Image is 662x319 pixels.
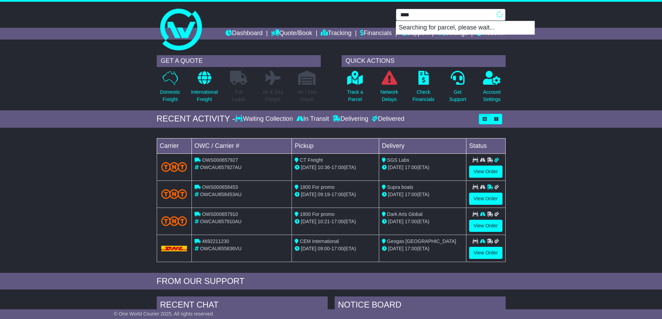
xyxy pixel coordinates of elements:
[469,247,502,259] a: View Order
[160,89,180,103] p: Domestic Freight
[388,192,403,197] span: [DATE]
[405,192,417,197] span: 17:00
[332,165,344,170] span: 17:00
[318,165,330,170] span: 10:36
[295,245,376,252] div: - (ETA)
[202,184,238,190] span: OWS000658453
[300,157,323,163] span: CT Freight
[191,89,218,103] p: International Freight
[157,138,191,153] td: Carrier
[200,219,242,224] span: OWCAU657910AU
[230,89,247,103] p: Full Loads
[380,70,398,107] a: NetworkDelays
[161,189,187,199] img: TNT_Domestic.png
[157,114,235,124] div: RECENT ACTIVITY -
[300,238,339,244] span: CEM International
[331,115,370,123] div: Delivering
[318,219,330,224] span: 10:21
[382,218,463,225] div: (ETA)
[388,219,403,224] span: [DATE]
[387,184,414,190] span: Supra boats
[301,246,316,251] span: [DATE]
[300,211,335,217] span: 1800 For promo
[157,276,506,286] div: FROM OUR SUPPORT
[379,138,466,153] td: Delivery
[114,311,214,317] span: © One World Courier 2025. All rights reserved.
[382,245,463,252] div: (ETA)
[332,192,344,197] span: 17:00
[469,220,502,232] a: View Order
[295,218,376,225] div: - (ETA)
[271,28,312,40] a: Quote/Book
[332,246,344,251] span: 17:00
[200,165,242,170] span: OWCAU657927AU
[202,157,238,163] span: OWS000657927
[321,28,351,40] a: Tracking
[202,238,229,244] span: 4692211230
[483,89,501,103] p: Account Settings
[318,246,330,251] span: 09:00
[301,192,316,197] span: [DATE]
[405,165,417,170] span: 17:00
[202,211,238,217] span: OWS000657910
[235,115,294,123] div: Waiting Collection
[412,89,434,103] p: Check Financials
[200,246,242,251] span: OWCAU655836VU
[469,166,502,178] a: View Order
[157,296,328,315] div: RECENT CHAT
[382,164,463,171] div: (ETA)
[342,55,506,67] div: QUICK ACTIONS
[469,193,502,205] a: View Order
[382,191,463,198] div: (ETA)
[396,21,534,34] p: Searching for parcel, please wait...
[161,162,187,171] img: TNT_Domestic.png
[370,115,404,123] div: Delivered
[347,89,363,103] p: Track a Parcel
[347,70,363,107] a: Track aParcel
[335,296,506,315] div: NOTICE BOARD
[466,138,505,153] td: Status
[191,138,292,153] td: OWC / Carrier #
[387,211,423,217] span: Dark Arts Global
[200,192,242,197] span: OWCAU658453AU
[295,164,376,171] div: - (ETA)
[161,246,187,251] img: DHL.png
[318,192,330,197] span: 09:19
[405,246,417,251] span: 17:00
[360,28,392,40] a: Financials
[380,89,398,103] p: Network Delays
[405,219,417,224] span: 17:00
[226,28,263,40] a: Dashboard
[388,246,403,251] span: [DATE]
[332,219,344,224] span: 17:00
[298,89,317,103] p: Air / Sea Depot
[301,165,316,170] span: [DATE]
[301,219,316,224] span: [DATE]
[449,89,466,103] p: Get Support
[292,138,379,153] td: Pickup
[387,157,409,163] span: SGS Labs
[412,70,435,107] a: CheckFinancials
[295,191,376,198] div: - (ETA)
[160,70,180,107] a: DomesticFreight
[483,70,501,107] a: AccountSettings
[157,55,321,67] div: GET A QUOTE
[295,115,331,123] div: In Transit
[161,216,187,226] img: TNT_Domestic.png
[191,70,218,107] a: InternationalFreight
[263,89,283,103] p: Air & Sea Freight
[300,184,335,190] span: 1800 For promo
[387,238,456,244] span: Geogas [GEOGRAPHIC_DATA]
[449,70,466,107] a: GetSupport
[388,165,403,170] span: [DATE]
